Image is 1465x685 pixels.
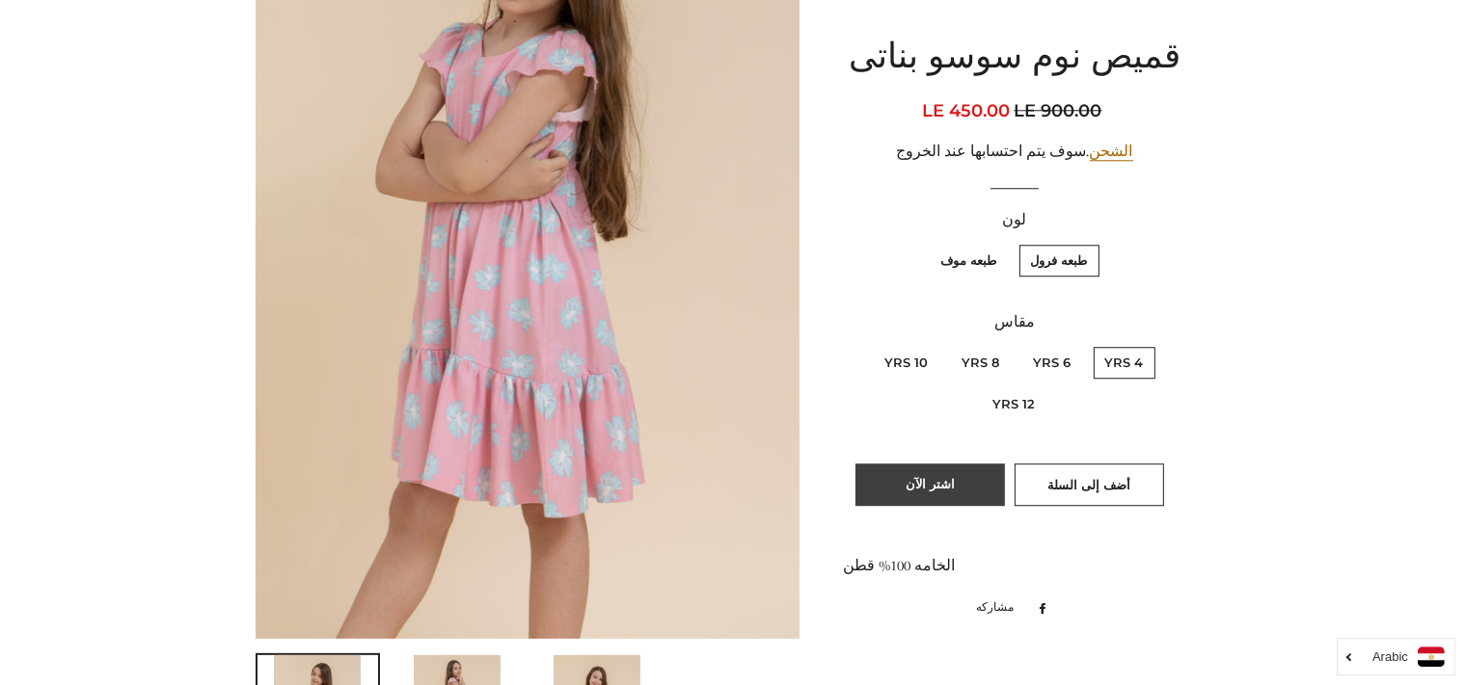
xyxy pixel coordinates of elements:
span: أضف إلى السلة [1048,477,1131,492]
label: طبعه موف [930,245,1009,277]
label: لون [844,208,1186,232]
div: .سوف يتم احتسابها عند الخروج [844,140,1186,164]
span: LE 900.00 [1015,97,1107,124]
label: 8 Yrs [951,347,1012,379]
label: 6 Yrs [1022,347,1083,379]
span: LE 450.00 [923,100,1011,121]
a: Arabic [1347,646,1445,667]
label: 10 Yrs [874,347,940,379]
label: 4 Yrs [1094,347,1155,379]
i: Arabic [1372,650,1408,663]
button: اشتر الآن [855,463,1005,506]
a: الشحن [1090,143,1133,161]
h1: قميص نوم سوسو بناتى [844,35,1186,83]
span: مشاركه [976,597,1023,619]
label: مقاس [844,310,1186,334]
button: أضف إلى السلة [1015,463,1164,506]
label: 12 Yrs [982,388,1047,420]
label: طبعه فرول [1019,245,1099,277]
div: الخامه 100% قطن [844,554,1186,578]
